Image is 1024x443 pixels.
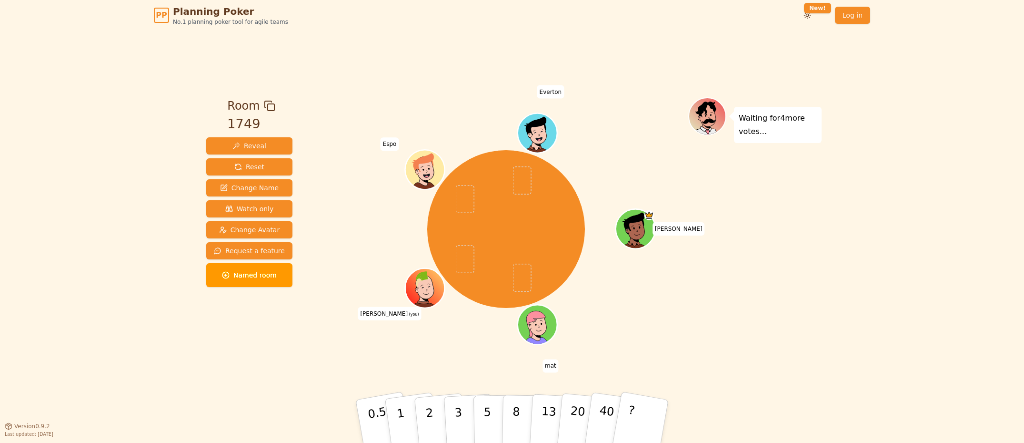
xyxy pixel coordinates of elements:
[835,7,870,24] a: Log in
[406,269,443,307] button: Click to change your avatar
[173,5,288,18] span: Planning Poker
[408,312,419,317] span: (you)
[154,5,288,26] a: PPPlanning PokerNo.1 planning poker tool for agile teams
[537,85,564,99] span: Click to change your name
[206,263,292,287] button: Named room
[14,422,50,430] span: Version 0.9.2
[219,225,280,235] span: Change Avatar
[206,221,292,238] button: Change Avatar
[173,18,288,26] span: No.1 planning poker tool for agile teams
[542,360,559,373] span: Click to change your name
[227,97,260,114] span: Room
[206,158,292,175] button: Reset
[804,3,831,13] div: New!
[214,246,285,256] span: Request a feature
[358,307,421,320] span: Click to change your name
[225,204,274,214] span: Watch only
[644,210,654,220] span: Rafael is the host
[381,138,399,151] span: Click to change your name
[222,270,277,280] span: Named room
[799,7,816,24] button: New!
[206,137,292,155] button: Reveal
[156,10,167,21] span: PP
[232,141,266,151] span: Reveal
[227,114,275,134] div: 1749
[653,222,705,236] span: Click to change your name
[206,179,292,196] button: Change Name
[739,112,817,138] p: Waiting for 4 more votes...
[206,242,292,259] button: Request a feature
[234,162,264,172] span: Reset
[206,200,292,217] button: Watch only
[5,422,50,430] button: Version0.9.2
[220,183,279,193] span: Change Name
[5,432,53,437] span: Last updated: [DATE]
